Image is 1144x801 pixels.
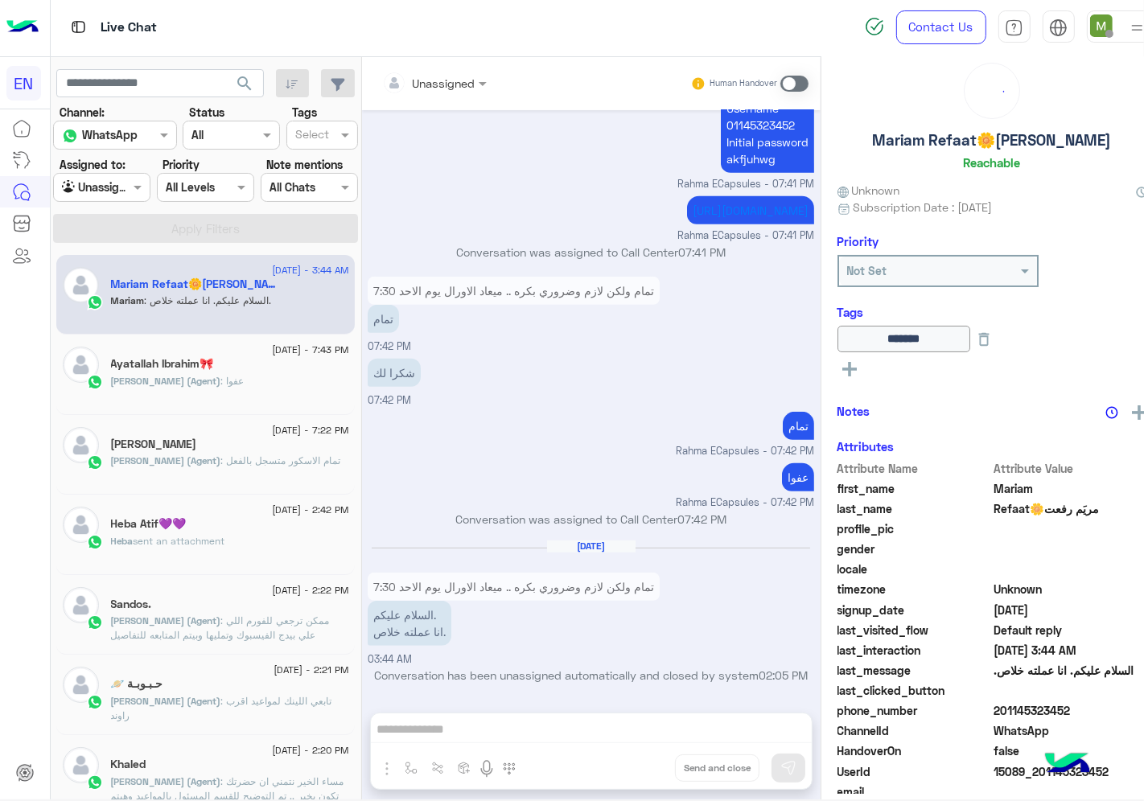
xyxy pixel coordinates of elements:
p: 11/9/2025, 3:44 AM [368,601,451,646]
h5: Sandos. [111,598,152,611]
span: Mariam [111,294,145,306]
a: Contact Us [896,10,986,44]
h6: [DATE] [547,540,636,552]
span: 07:42 PM [368,394,411,406]
span: [DATE] - 3:44 AM [273,263,349,277]
span: تابعي اللينك لمواعيد اقرب راوند [111,695,332,721]
span: last_name [837,500,991,517]
span: Unknown [837,182,900,199]
div: EN [6,66,41,101]
span: تمام الاسكور متسجل بالفعل [221,454,341,466]
span: last_interaction [837,642,991,659]
span: HandoverOn [837,742,991,759]
h5: Mariam Refaat🌼[PERSON_NAME] [873,131,1112,150]
span: 07:41 PM [678,245,726,259]
span: [PERSON_NAME] (Agent) [111,614,221,626]
span: عفوا [221,375,245,387]
label: Tags [292,104,317,121]
img: userImage [1090,14,1113,37]
span: [PERSON_NAME] (Agent) [111,454,221,466]
span: profile_pic [837,520,991,537]
label: Channel: [60,104,105,121]
p: 10/9/2025, 7:42 PM [368,277,660,305]
div: loading... [969,68,1015,114]
p: 10/9/2025, 7:42 PM [782,463,814,491]
img: WhatsApp [87,694,103,710]
img: tab [1049,18,1068,37]
a: tab [998,10,1031,44]
label: Status [189,104,224,121]
div: Select [293,125,329,146]
label: Assigned to: [60,156,126,173]
img: WhatsApp [87,374,103,390]
img: hulul-logo.png [1039,737,1096,793]
span: Heba [111,535,134,547]
span: email [837,783,991,800]
img: defaultAdmin.png [63,267,99,303]
img: WhatsApp [87,454,103,470]
span: [DATE] - 2:20 PM [273,743,349,758]
span: [PERSON_NAME] (Agent) [111,375,221,387]
img: WhatsApp [87,774,103,791]
h6: Notes [837,404,870,418]
h5: Heba Atif💜💜 [111,517,187,531]
span: Rahma ECapsules - 07:42 PM [676,495,814,511]
span: Attribute Name [837,460,991,477]
span: Rahma ECapsules - 07:41 PM [677,177,814,192]
span: gender [837,540,991,557]
img: defaultAdmin.png [63,427,99,463]
span: 02:05 PM [759,668,808,682]
img: tab [68,17,88,37]
h5: Ayatallah Ibrahim🎀 [111,357,214,371]
span: first_name [837,480,991,497]
span: 07:42 PM [368,340,411,352]
h6: Priority [837,234,879,249]
span: Rahma ECapsules - 07:41 PM [677,228,814,244]
img: defaultAdmin.png [63,587,99,623]
p: 10/9/2025, 7:42 PM [368,359,421,387]
h6: Reachable [964,155,1021,170]
img: defaultAdmin.png [63,667,99,703]
span: Rahma ECapsules - 07:42 PM [676,444,814,459]
img: defaultAdmin.png [63,347,99,383]
p: Live Chat [101,17,157,39]
span: last_message [837,662,991,679]
a: [URL][DOMAIN_NAME] [693,203,809,217]
span: [DATE] - 7:22 PM [273,423,349,437]
small: Human Handover [710,77,777,90]
span: Subscription Date : [DATE] [853,199,992,216]
label: Note mentions [266,156,343,173]
span: last_visited_flow [837,622,991,639]
span: search [235,74,254,93]
img: defaultAdmin.png [63,747,99,783]
span: 03:44 AM [368,653,412,665]
span: [DATE] - 2:42 PM [273,503,349,517]
p: 10/9/2025, 7:41 PM [721,94,814,173]
span: [DATE] - 2:22 PM [273,583,349,598]
span: signup_date [837,602,991,618]
img: WhatsApp [87,614,103,631]
img: WhatsApp [87,294,103,310]
img: tab [1005,18,1023,37]
span: phone_number [837,702,991,719]
span: [DATE] - 7:43 PM [273,343,349,357]
span: [PERSON_NAME] (Agent) [111,695,221,707]
span: sent an attachment [134,535,225,547]
label: Priority [163,156,200,173]
img: WhatsApp [87,534,103,550]
p: Conversation was assigned to Call Center [368,511,814,528]
h5: Mostafa Shaheen [111,437,197,451]
span: السلام عليكم. انا عملته خلاص. [145,294,272,306]
span: timezone [837,581,991,598]
img: spinner [865,17,884,36]
p: 10/9/2025, 7:41 PM [687,196,814,224]
p: Conversation has been unassigned automatically and closed by system [368,667,814,684]
h6: Attributes [837,439,895,454]
img: defaultAdmin.png [63,507,99,543]
span: 07:42 PM [677,512,726,526]
button: Apply Filters [53,214,358,243]
p: 10/9/2025, 7:42 PM [368,305,399,333]
img: Logo [6,10,39,44]
h5: Mariam Refaat🌼مريَم رفعت [111,277,278,291]
p: Conversation was assigned to Call Center [368,244,814,261]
